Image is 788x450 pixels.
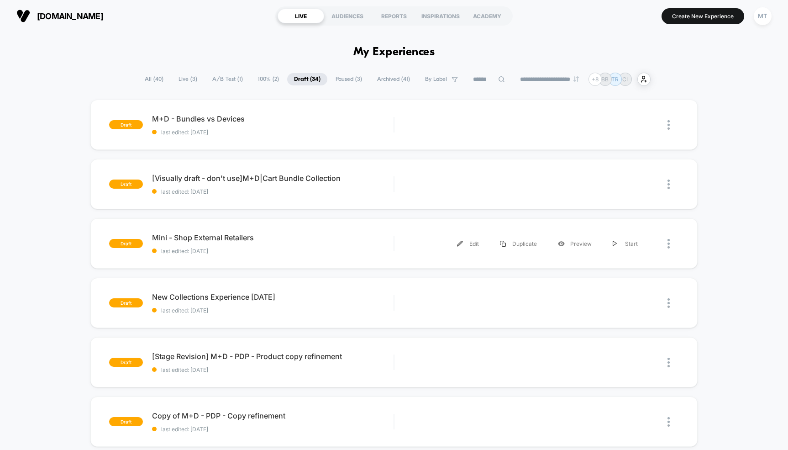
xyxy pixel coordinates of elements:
[667,120,670,130] img: close
[152,114,394,123] span: M+D - Bundles vs Devices
[152,411,394,420] span: Copy of M+D - PDP - Copy refinement
[329,73,369,85] span: Paused ( 3 )
[109,239,143,248] span: draft
[152,248,394,254] span: last edited: [DATE]
[109,298,143,307] span: draft
[172,73,204,85] span: Live ( 3 )
[152,307,394,314] span: last edited: [DATE]
[464,9,510,23] div: ACADEMY
[152,129,394,136] span: last edited: [DATE]
[662,8,744,24] button: Create New Experience
[109,180,143,189] span: draft
[425,76,447,83] span: By Label
[251,73,286,85] span: 100% ( 2 )
[667,239,670,249] img: close
[667,417,670,427] img: close
[751,7,774,26] button: MT
[152,174,394,183] span: [Visually draft - don't use]M+D|Cart Bundle Collection
[500,241,506,247] img: menu
[152,188,394,195] span: last edited: [DATE]
[353,46,435,59] h1: My Experiences
[205,73,250,85] span: A/B Test ( 1 )
[489,233,547,254] div: Duplicate
[324,9,371,23] div: AUDIENCES
[547,233,602,254] div: Preview
[152,366,394,373] span: last edited: [DATE]
[667,358,670,367] img: close
[447,233,489,254] div: Edit
[152,233,394,242] span: Mini - Shop External Retailers
[622,76,628,83] p: CI
[588,73,602,86] div: + 8
[278,9,324,23] div: LIVE
[152,426,394,433] span: last edited: [DATE]
[16,9,30,23] img: Visually logo
[370,73,417,85] span: Archived ( 41 )
[667,180,670,189] img: close
[109,120,143,129] span: draft
[457,241,463,247] img: menu
[613,241,617,247] img: menu
[601,76,609,83] p: BB
[611,76,619,83] p: TR
[152,292,394,302] span: New Collections Experience [DATE]
[371,9,417,23] div: REPORTS
[573,76,579,82] img: end
[152,352,394,361] span: [Stage Revision] M+D - PDP - Product copy refinement
[109,358,143,367] span: draft
[417,9,464,23] div: INSPIRATIONS
[602,233,648,254] div: Start
[754,7,772,25] div: MT
[109,417,143,426] span: draft
[14,9,106,23] button: [DOMAIN_NAME]
[667,298,670,308] img: close
[138,73,170,85] span: All ( 40 )
[287,73,327,85] span: Draft ( 34 )
[37,11,103,21] span: [DOMAIN_NAME]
